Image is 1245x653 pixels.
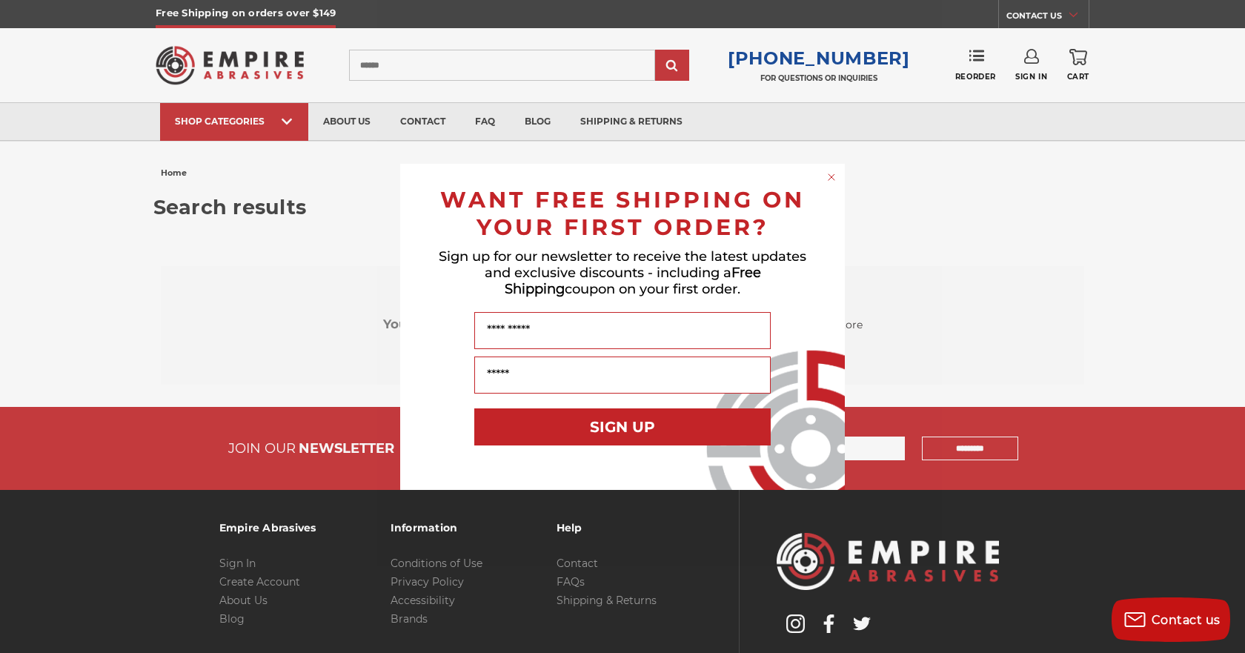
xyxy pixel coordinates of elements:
[1152,613,1221,627] span: Contact us
[824,170,839,185] button: Close dialog
[505,265,761,297] span: Free Shipping
[440,186,805,241] span: WANT FREE SHIPPING ON YOUR FIRST ORDER?
[1112,597,1230,642] button: Contact us
[474,408,771,445] button: SIGN UP
[439,248,806,297] span: Sign up for our newsletter to receive the latest updates and exclusive discounts - including a co...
